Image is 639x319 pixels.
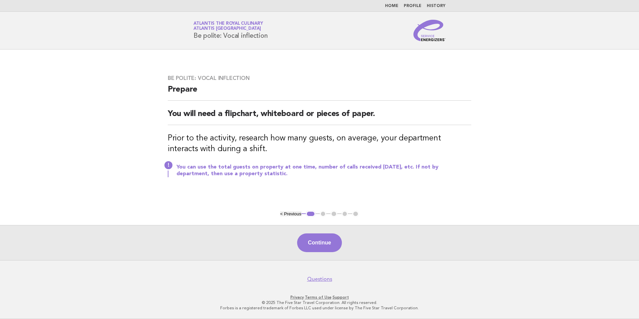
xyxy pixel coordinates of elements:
[413,20,445,41] img: Service Energizers
[168,75,471,82] h3: Be polite: Vocal inflection
[385,4,398,8] a: Home
[176,164,471,177] p: You can use the total guests on property at one time, number of calls received [DATE], etc. If no...
[115,305,524,311] p: Forbes is a registered trademark of Forbes LLC used under license by The Five Star Travel Corpora...
[168,133,471,154] h3: Prior to the activity, research how many guests, on average, your department interacts with durin...
[305,295,332,300] a: Terms of Use
[427,4,445,8] a: History
[297,233,342,252] button: Continue
[194,27,261,31] span: Atlantis [GEOGRAPHIC_DATA]
[404,4,421,8] a: Profile
[194,21,263,31] a: Atlantis the Royal CulinaryAtlantis [GEOGRAPHIC_DATA]
[115,295,524,300] p: · ·
[168,109,471,125] h2: You will need a flipchart, whiteboard or pieces of paper.
[168,84,471,101] h2: Prepare
[115,300,524,305] p: © 2025 The Five Star Travel Corporation. All rights reserved.
[290,295,304,300] a: Privacy
[194,22,267,39] h1: Be polite: Vocal inflection
[307,276,332,283] a: Questions
[306,211,315,217] button: 1
[333,295,349,300] a: Support
[280,211,301,216] button: < Previous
